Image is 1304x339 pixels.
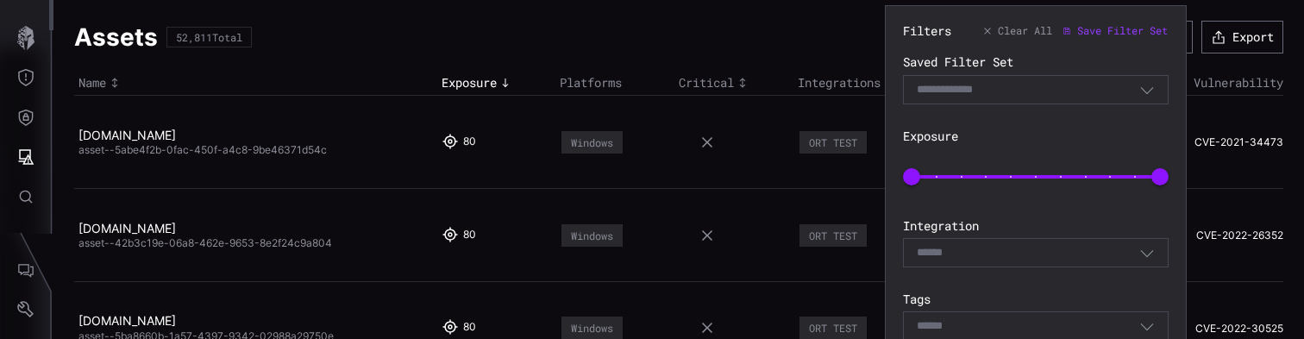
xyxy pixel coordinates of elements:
[903,292,1169,307] label: Tags
[1166,135,1283,149] a: CVE-2021-34473
[463,228,477,243] div: 80
[1139,318,1155,334] button: Toggle options menu
[78,143,327,156] span: asset--5abe4f2b-0fac-450f-a4c8-9be46371d54c
[78,313,176,328] a: [DOMAIN_NAME]
[679,75,788,91] div: Toggle sort direction
[903,129,1169,144] label: Exposure
[571,229,613,242] div: Windows
[78,221,176,235] a: [DOMAIN_NAME]
[998,24,1052,38] span: Clear All
[1139,82,1155,97] button: Toggle options menu
[903,23,951,39] div: Filters
[809,322,857,334] div: ORT TEST
[74,22,158,53] h1: Assets
[1062,23,1169,39] button: Save Filter Set
[1201,21,1283,53] button: Export
[1139,245,1155,261] button: Toggle options menu
[793,71,914,96] th: Integrations
[571,322,613,334] div: Windows
[463,320,477,336] div: 80
[1077,24,1168,38] span: Save Filter Set
[809,136,857,148] div: ORT TEST
[442,75,551,91] div: Toggle sort direction
[1166,322,1283,336] a: CVE-2022-30525
[78,128,176,142] a: [DOMAIN_NAME]
[1166,229,1283,242] a: CVE-2022-26352
[903,54,1169,70] label: Saved Filter Set
[555,71,675,96] th: Platforms
[903,218,1169,234] label: Integration
[1162,71,1283,96] th: Vulnerability
[809,229,857,242] div: ORT TEST
[571,136,613,148] div: Windows
[463,135,477,150] div: 80
[78,236,332,249] span: asset--42b3c19e-06a8-462e-9653-8e2f24c9a804
[982,23,1053,39] button: Clear All
[78,75,433,91] div: Toggle sort direction
[176,32,242,42] div: 52,811 Total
